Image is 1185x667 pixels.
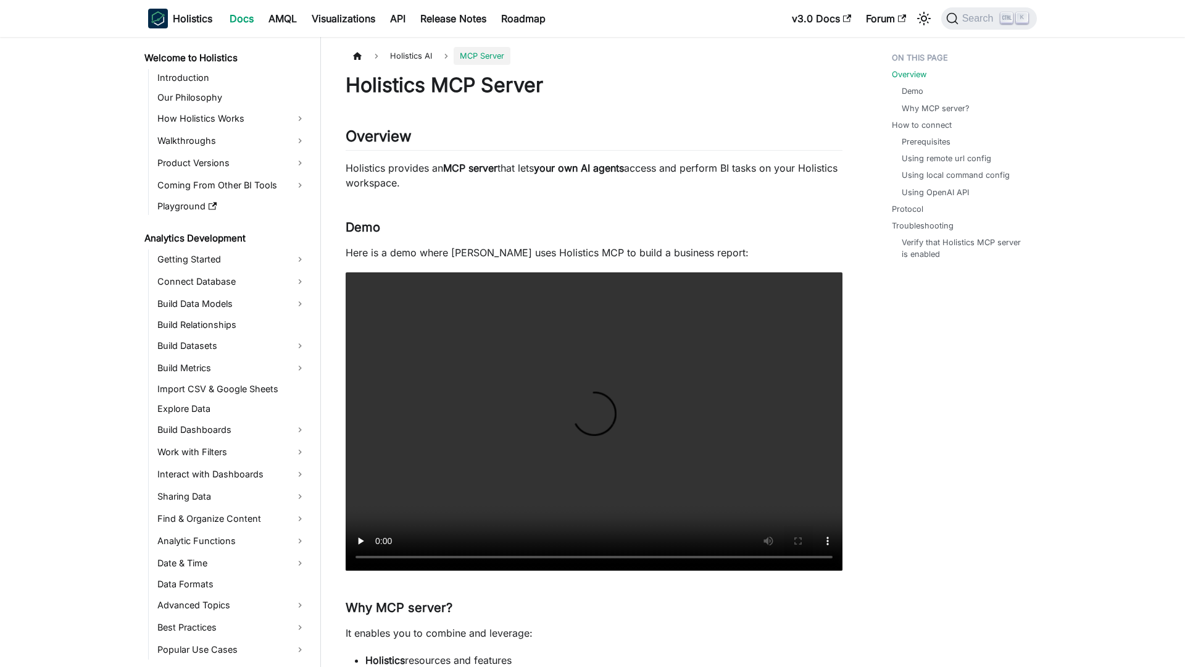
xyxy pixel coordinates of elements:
video: Your browser does not support embedding video, but you can . [346,272,842,571]
a: Troubleshooting [892,220,954,232]
a: AMQL [261,9,304,28]
a: Find & Organize Content [154,509,310,529]
h3: Demo [346,220,842,235]
a: Prerequisites [902,136,950,148]
a: Build Dashboards [154,420,310,440]
a: API [383,9,413,28]
button: Switch between dark and light mode (currently light mode) [914,9,934,28]
a: Connect Database [154,272,310,292]
a: Why MCP server? [902,103,970,114]
button: Search (Ctrl+K) [941,7,1037,30]
span: Search [958,13,1001,24]
a: Using OpenAI API [902,187,969,198]
p: It enables you to combine and leverage: [346,626,842,640]
a: Import CSV & Google Sheets [154,380,310,398]
a: Overview [892,69,926,80]
a: Work with Filters [154,442,310,462]
a: HolisticsHolistics [148,9,212,28]
a: Best Practices [154,618,310,637]
a: Introduction [154,69,310,86]
a: Welcome to Holistics [141,49,310,67]
a: Getting Started [154,250,310,269]
a: Verify that Holistics MCP server is enabled [902,237,1025,260]
span: Holistics AI [384,47,438,65]
strong: your own AI agents [534,162,624,174]
a: Build Data Models [154,294,310,314]
a: Protocol [892,203,923,215]
a: v3.0 Docs [784,9,859,28]
a: Analytics Development [141,230,310,247]
a: Data Formats [154,576,310,593]
a: Using local command config [902,169,1010,181]
kbd: K [1016,12,1028,23]
h3: Why MCP server? [346,600,842,616]
b: Holistics [173,11,212,26]
a: Explore Data [154,400,310,417]
a: Analytic Functions [154,531,310,551]
a: Build Metrics [154,358,310,378]
a: Playground [154,198,310,215]
img: Holistics [148,9,168,28]
a: Build Datasets [154,336,310,356]
p: Holistics provides an that lets access and perform BI tasks on your Holistics workspace. [346,161,842,190]
a: Home page [346,47,369,65]
a: Release Notes [413,9,494,28]
a: Advanced Topics [154,595,310,615]
a: Walkthroughs [154,131,310,151]
h1: Holistics MCP Server [346,73,842,98]
span: MCP Server [454,47,510,65]
a: Product Versions [154,153,310,173]
strong: MCP server [443,162,497,174]
h2: Overview [346,127,842,151]
a: Using remote url config [902,153,991,164]
a: Demo [902,85,923,97]
a: Our Philosophy [154,89,310,106]
a: Forum [859,9,913,28]
a: Build Relationships [154,316,310,333]
a: Sharing Data [154,487,310,506]
a: Popular Use Cases [154,640,310,660]
nav: Breadcrumbs [346,47,842,65]
p: Here is a demo where [PERSON_NAME] uses Holistics MCP to build a business report: [346,245,842,260]
a: How to connect [892,119,952,131]
nav: Docs sidebar [136,37,321,667]
a: How Holistics Works [154,109,310,128]
strong: Holistics [365,654,405,666]
a: Interact with Dashboards [154,464,310,484]
a: Docs [222,9,261,28]
a: Roadmap [494,9,553,28]
a: Date & Time [154,553,310,573]
a: Visualizations [304,9,383,28]
a: Coming From Other BI Tools [154,175,310,195]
